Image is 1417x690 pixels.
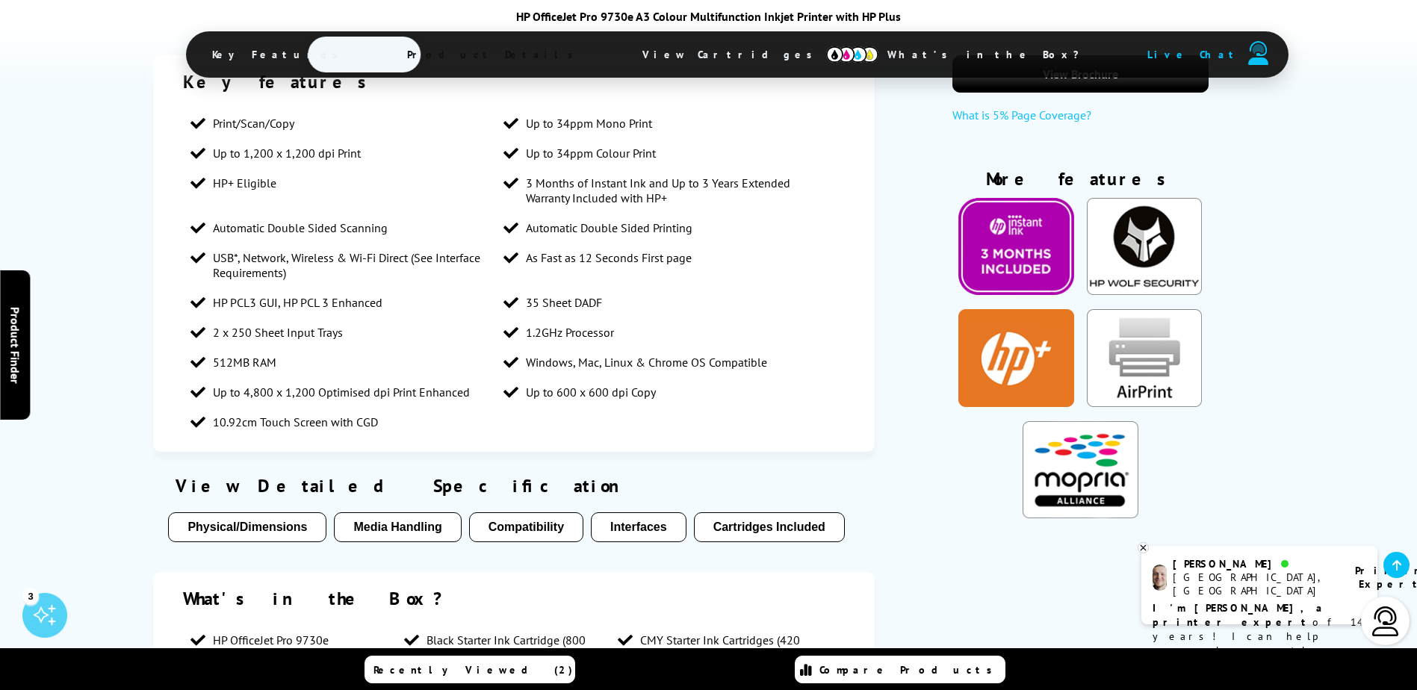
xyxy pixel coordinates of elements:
span: 10.92cm Touch Screen with CGD [213,414,378,429]
img: Free 3 Month Instant Ink Trial with HP+* [958,198,1073,295]
span: As Fast as 12 Seconds First page [526,250,692,265]
span: CMY Starter Ink Cartridges (420 Pages) [640,632,816,662]
img: cmyk-icon.svg [826,46,878,63]
img: HP Wolf Pro Security [1087,198,1202,295]
b: I'm [PERSON_NAME], a printer expert [1153,601,1327,629]
a: What is 5% Page Coverage? [952,108,1209,130]
span: What’s in the Box? [865,37,1116,72]
span: 512MB RAM [213,355,276,370]
span: Automatic Double Sided Printing [526,220,692,235]
span: Black Starter Ink Cartridge (800 Pages) [427,632,603,662]
div: HP OfficeJet Pro 9730e A3 Colour Multifunction Inkjet Printer with HP Plus [186,9,1232,24]
span: 3 Months of Instant Ink and Up to 3 Years Extended Warranty Included with HP+ [526,175,801,205]
span: Key Features [190,37,368,72]
span: 35 Sheet DADF [526,295,602,310]
span: Recently Viewed (2) [373,663,573,677]
a: KeyFeatureModal85 [1087,395,1202,410]
a: Compare Products [795,656,1005,683]
button: Physical/Dimensions [168,512,326,542]
img: AirPrint [1087,309,1202,406]
span: HP OfficeJet Pro 9730e [213,632,329,647]
button: Cartridges Included [694,512,845,542]
span: Automatic Double Sided Scanning [213,220,388,235]
button: Compatibility [469,512,583,542]
div: More features [952,167,1209,198]
img: HP+ [958,309,1073,406]
a: KeyFeatureModal351 [958,395,1073,410]
span: Live Chat [1147,48,1240,61]
span: Windows, Mac, Linux & Chrome OS Compatible [526,355,767,370]
a: KeyFeatureModal349 [958,283,1073,298]
span: View Cartridges [620,35,849,74]
div: [GEOGRAPHIC_DATA], [GEOGRAPHIC_DATA] [1173,571,1336,597]
a: KeyFeatureModal324 [1023,506,1138,521]
div: View Detailed Specification [168,474,860,497]
div: [PERSON_NAME] [1173,557,1336,571]
img: Mopria Certified [1023,421,1138,518]
span: Compare Products [819,663,1000,677]
span: Product Details [385,37,604,72]
span: Product Finder [7,307,22,384]
span: 2 x 250 Sheet Input Trays [213,325,343,340]
a: Recently Viewed (2) [365,656,575,683]
img: ashley-livechat.png [1153,565,1167,591]
span: Up to 34ppm Mono Print [526,116,652,131]
img: user-headset-light.svg [1371,606,1401,636]
a: KeyFeatureModal333 [1087,283,1202,298]
div: What's in the Box? [183,587,845,610]
span: 1.2GHz Processor [526,325,614,340]
span: Up to 600 x 600 dpi Copy [526,385,656,400]
span: Up to 34ppm Colour Print [526,146,656,161]
span: USB*, Network, Wireless & Wi-Fi Direct (See Interface Requirements) [213,250,489,280]
p: of 14 years! I can help you choose the right product [1153,601,1366,672]
div: 3 [22,588,39,604]
img: user-headset-duotone.svg [1248,41,1269,65]
span: HP+ Eligible [213,175,276,190]
span: Print/Scan/Copy [213,116,294,131]
span: Up to 1,200 x 1,200 dpi Print [213,146,361,161]
button: Interfaces [591,512,686,542]
span: Up to 4,800 x 1,200 Optimised dpi Print Enhanced [213,385,470,400]
span: HP PCL3 GUI, HP PCL 3 Enhanced [213,295,382,310]
button: Media Handling [334,512,461,542]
